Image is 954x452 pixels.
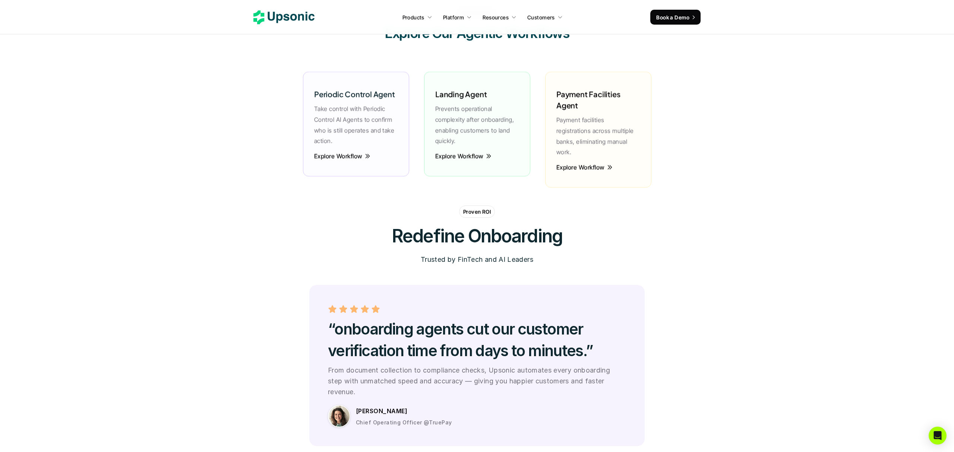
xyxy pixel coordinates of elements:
p: Customers [527,13,555,21]
p: Chief Operating Officer @TruePay [356,418,452,426]
p: Take control with Periodic Control AI Agents to confirm who is still operates and take action. [314,103,398,146]
p: From document collection to compliance checks, Upsonic automates every onboarding step with unmat... [328,365,626,397]
p: Prevents operational complexity after onboarding, enabling customers to land quickly. [435,103,519,146]
p: [PERSON_NAME] [356,406,407,417]
p: Payment facilities registrations across multiple banks, eliminating manual work. [556,114,640,157]
h6: Periodic Control Agent [314,88,395,100]
p: Trusted by FinTech and AI Leaders [421,254,533,265]
div: Open Intercom Messenger [929,427,947,445]
h6: Landing Agent [435,88,487,100]
a: Explore Workflow [556,164,613,171]
h2: “onboarding agents cut our customer verification time from days to minutes.” [328,318,626,361]
p: Explore Workflow [435,156,484,157]
p: Explore Workflow [556,167,605,169]
p: Proven ROI [463,208,491,216]
p: Resources [483,13,509,21]
a: Products [398,10,437,24]
a: Explore Workflow [314,153,370,160]
a: Explore Workflow [435,153,492,160]
h6: Payment Facilities Agent [556,88,640,111]
p: Products [402,13,424,21]
p: Explore Workflow [314,156,363,157]
p: Platform [443,13,464,21]
h2: Redefine Onboarding [365,223,589,248]
p: Book a Demo [656,13,689,21]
